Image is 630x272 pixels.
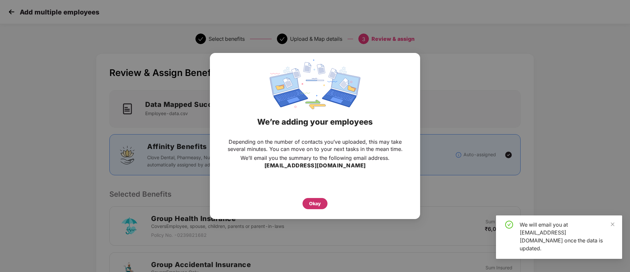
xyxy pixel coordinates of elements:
img: svg+xml;base64,PHN2ZyBpZD0iRGF0YV9zeW5jaW5nIiB4bWxucz0iaHR0cDovL3d3dy53My5vcmcvMjAwMC9zdmciIHdpZH... [270,60,360,109]
h3: [EMAIL_ADDRESS][DOMAIN_NAME] [264,161,366,170]
span: close [610,222,615,227]
p: Depending on the number of contacts you’ve uploaded, this may take several minutes. You can move ... [223,138,407,153]
div: We’re adding your employees [218,109,412,135]
p: We’ll email you the summary to the following email address. [240,154,390,161]
div: Okay [309,200,321,207]
span: check-circle [505,221,513,229]
div: We will email you at [EMAIL_ADDRESS][DOMAIN_NAME] once the data is updated. [520,221,614,252]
